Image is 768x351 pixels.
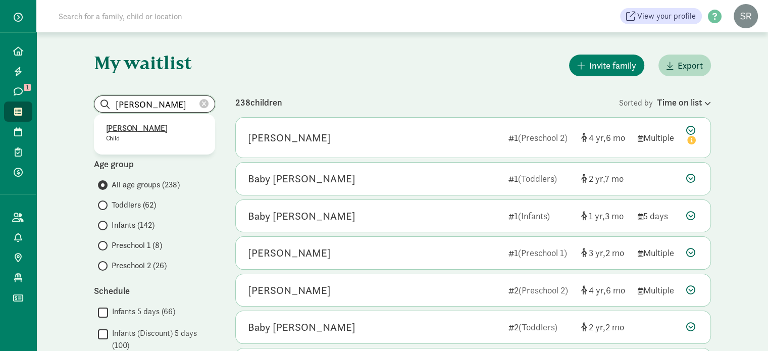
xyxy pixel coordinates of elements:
[112,239,162,252] span: Preschool 1 (8)
[94,157,215,171] div: Age group
[508,209,573,223] div: 1
[248,171,355,187] div: Baby Ghuman
[657,95,711,109] div: Time on list
[508,131,573,144] div: 1
[638,283,678,297] div: Multiple
[518,210,550,222] span: (Infants)
[620,8,702,24] a: View your profile
[106,122,203,134] p: [PERSON_NAME]
[605,247,624,259] span: 2
[519,321,557,333] span: (Toddlers)
[619,95,711,109] div: Sorted by
[605,321,624,333] span: 2
[106,134,203,142] p: Child
[605,210,624,222] span: 3
[24,84,31,91] span: 1
[678,59,703,72] span: Export
[508,283,573,297] div: 2
[581,320,630,334] div: [object Object]
[112,179,180,191] span: All age groups (238)
[569,55,644,76] button: Invite family
[606,284,625,296] span: 6
[605,173,624,184] span: 7
[589,173,605,184] span: 2
[637,10,696,22] span: View your profile
[248,282,331,298] div: Hudson Hardin
[638,209,678,223] div: 5 days
[508,246,573,260] div: 1
[112,260,167,272] span: Preschool 2 (26)
[589,284,606,296] span: 4
[94,284,215,297] div: Schedule
[248,208,355,224] div: Baby Segal
[581,283,630,297] div: [object Object]
[108,306,175,318] label: Infants 5 days (66)
[518,247,567,259] span: (Preschool 1)
[518,173,557,184] span: (Toddlers)
[112,219,155,231] span: Infants (142)
[638,246,678,260] div: Multiple
[589,321,605,333] span: 2
[581,172,630,185] div: [object Object]
[112,199,156,211] span: Toddlers (62)
[589,247,605,259] span: 3
[248,245,331,261] div: Eva Kim
[658,55,711,76] button: Export
[581,131,630,144] div: [object Object]
[589,59,636,72] span: Invite family
[589,210,605,222] span: 1
[718,303,768,351] iframe: Chat Widget
[248,130,331,146] div: Emory Hardin
[4,81,32,102] a: 1
[581,246,630,260] div: [object Object]
[94,96,215,112] input: Search list...
[508,320,573,334] div: 2
[589,132,606,143] span: 4
[94,53,215,73] h1: My waitlist
[248,319,355,335] div: Baby Kwak
[518,132,568,143] span: (Preschool 2)
[638,131,678,144] div: Multiple
[508,172,573,185] div: 1
[581,209,630,223] div: [object Object]
[235,95,619,109] div: 238 children
[53,6,336,26] input: Search for a family, child or location
[606,132,625,143] span: 6
[519,284,568,296] span: (Preschool 2)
